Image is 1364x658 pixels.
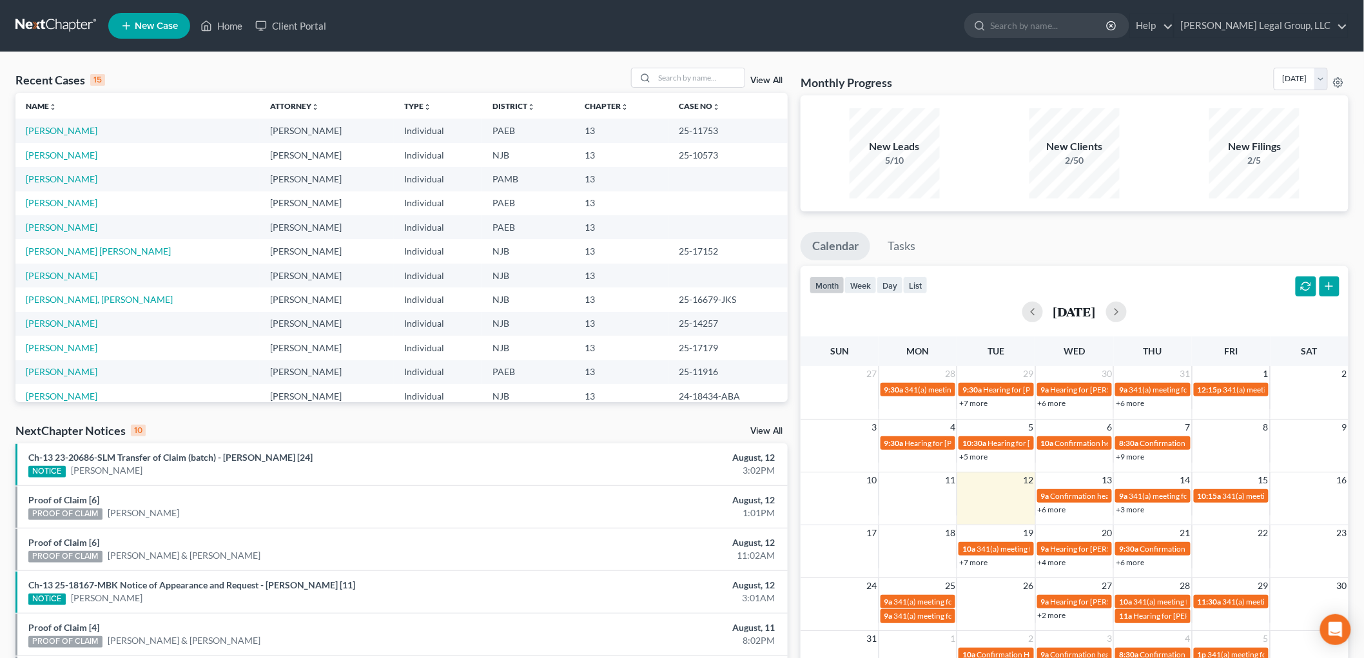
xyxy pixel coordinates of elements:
span: 341(a) meeting for [PERSON_NAME] [894,597,1018,606]
span: 12:15p [1198,385,1222,394]
td: PAMB [482,167,574,191]
td: [PERSON_NAME] [260,384,394,408]
div: 8:02PM [534,634,775,647]
span: 26 [1022,578,1035,594]
div: New Filings [1209,139,1300,154]
div: August, 11 [534,621,775,634]
span: 9a [1119,491,1127,501]
a: Proof of Claim [6] [28,494,99,505]
span: 31 [1179,366,1192,382]
a: Tasks [876,232,927,260]
span: 11a [1119,611,1132,621]
a: +3 more [1116,505,1144,514]
div: NOTICE [28,594,66,605]
span: Hearing for [PERSON_NAME] [1133,611,1234,621]
td: 13 [574,215,668,239]
span: 10a [1041,438,1054,448]
span: 20 [1100,525,1113,541]
td: [PERSON_NAME] [260,191,394,215]
a: [PERSON_NAME] [26,173,97,184]
span: Fri [1224,345,1238,356]
td: 13 [574,336,668,360]
td: 24-18434-ABA [668,384,788,408]
span: 10a [962,544,975,554]
i: unfold_more [311,103,319,111]
span: 9a [1041,597,1049,606]
span: 341(a) meeting for [PERSON_NAME] [1223,597,1347,606]
a: [PERSON_NAME] [26,150,97,160]
div: NOTICE [28,466,66,478]
span: 4 [1184,631,1192,646]
a: +2 more [1038,610,1066,620]
td: 13 [574,191,668,215]
a: [PERSON_NAME] [71,464,142,477]
div: NextChapter Notices [15,423,146,438]
div: 3:01AM [534,592,775,605]
td: Individual [394,191,482,215]
span: Hearing for [PERSON_NAME] [1051,597,1151,606]
td: 13 [574,239,668,263]
div: PROOF OF CLAIM [28,508,102,520]
i: unfold_more [49,103,57,111]
span: Thu [1144,345,1162,356]
span: 10a [1119,597,1132,606]
span: 3 [871,420,879,435]
span: 6 [1106,420,1113,435]
span: Hearing for [PERSON_NAME] [1051,385,1151,394]
span: 17 [866,525,879,541]
a: [PERSON_NAME] [26,391,97,402]
a: [PERSON_NAME] [26,270,97,281]
td: Individual [394,384,482,408]
div: PROOF OF CLAIM [28,636,102,648]
span: 9 [1341,420,1349,435]
td: PAEB [482,360,574,384]
span: 9:30a [884,438,904,448]
span: 9:30a [1119,544,1138,554]
div: PROOF OF CLAIM [28,551,102,563]
td: Individual [394,215,482,239]
td: 13 [574,119,668,142]
span: 16 [1336,472,1349,488]
a: Proof of Claim [6] [28,537,99,548]
div: 5/10 [850,154,940,167]
span: 28 [944,366,957,382]
span: 23 [1336,525,1349,541]
input: Search by name... [990,14,1108,37]
td: 13 [574,167,668,191]
i: unfold_more [527,103,535,111]
span: 9a [1119,385,1127,394]
h2: [DATE] [1053,305,1096,318]
span: 28 [1179,578,1192,594]
td: Individual [394,312,482,336]
td: 25-17179 [668,336,788,360]
a: [PERSON_NAME] Legal Group, LLC [1174,14,1348,37]
div: 2/50 [1029,154,1120,167]
span: 10 [866,472,879,488]
div: August, 12 [534,451,775,464]
div: 15 [90,74,105,86]
span: 9a [1041,544,1049,554]
a: [PERSON_NAME] [71,592,142,605]
a: Nameunfold_more [26,101,57,111]
span: Wed [1064,345,1085,356]
span: Hearing for [PERSON_NAME] [988,438,1088,448]
td: NJB [482,264,574,287]
a: +7 more [959,557,988,567]
a: Ch-13 23-20686-SLM Transfer of Claim (batch) - [PERSON_NAME] [24] [28,452,313,463]
span: 10:15a [1198,491,1222,501]
span: 1 [1262,366,1270,382]
a: +7 more [959,398,988,408]
span: 9a [1041,491,1049,501]
div: 10 [131,425,146,436]
span: Tue [988,345,1005,356]
a: +5 more [959,452,988,461]
div: August, 12 [534,494,775,507]
a: [PERSON_NAME] [26,342,97,353]
td: 25-11916 [668,360,788,384]
a: View All [750,427,783,436]
span: 15 [1257,472,1270,488]
a: [PERSON_NAME] [26,125,97,136]
span: 9:30a [962,385,982,394]
a: Typeunfold_more [404,101,431,111]
a: +6 more [1116,398,1144,408]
